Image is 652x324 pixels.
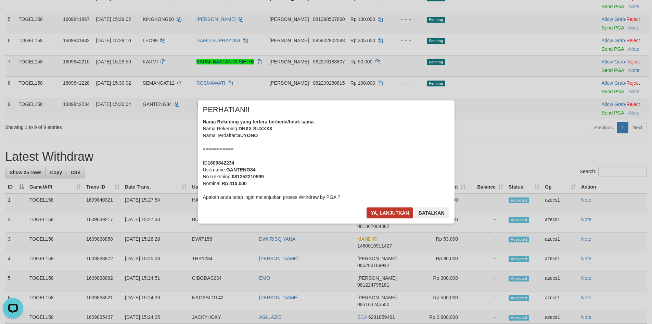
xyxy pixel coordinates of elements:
b: GANTENG84 [226,167,256,172]
button: Batalkan [414,207,449,218]
span: PERHATIAN!! [203,106,250,113]
b: Nama Rekening yang tertera berbeda/tidak sama. [203,119,315,124]
b: 081252210899 [232,174,264,179]
button: Ya, lanjutkan [367,207,413,218]
div: Nama Rekening: Nama Terdaftar: =========== ID Username: No Rekening: Nominal: Apakah anda tetap i... [203,118,449,201]
b: Rp 410.000 [222,181,247,186]
b: DNXX SUXXXX [239,126,273,131]
b: SUYONO [237,133,258,138]
b: 1609842234 [208,160,234,166]
button: Open LiveChat chat widget [3,3,23,23]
